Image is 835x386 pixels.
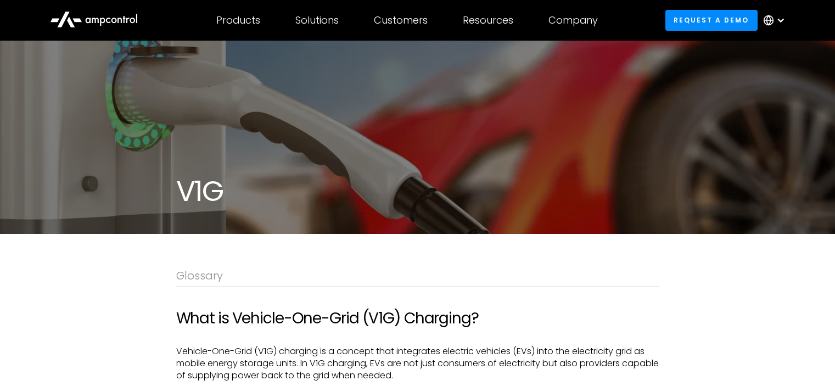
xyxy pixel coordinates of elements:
h2: What is Vehicle-One-Grid (V1G) Charging? [176,309,659,328]
p: Vehicle-One-Grid (V1G) charging is a concept that integrates electric vehicles (EVs) into the ele... [176,345,659,382]
h1: V1G [176,175,659,208]
div: Company [548,14,598,26]
div: Resources [463,14,513,26]
div: Customers [374,14,428,26]
div: Solutions [295,14,339,26]
div: Glossary [176,269,659,282]
a: Request a demo [665,10,758,30]
div: Products [216,14,260,26]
